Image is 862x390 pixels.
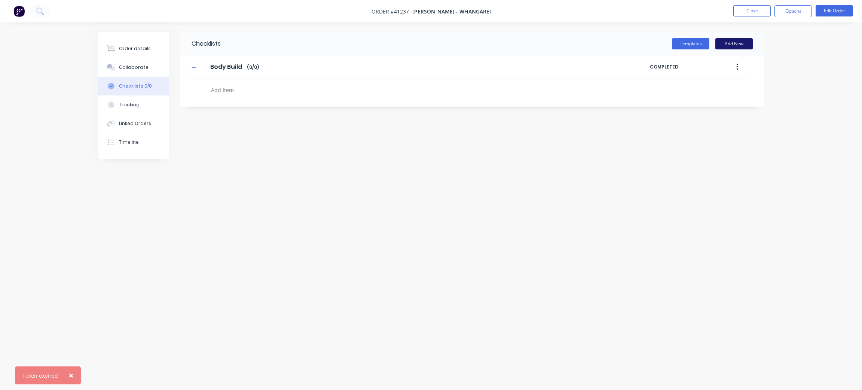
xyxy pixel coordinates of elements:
[22,372,58,380] div: Token expired
[119,139,139,146] div: Timeline
[119,64,149,71] div: Collaborate
[715,38,753,49] button: Add New
[98,77,169,95] button: Checklists 0/0
[180,32,221,56] div: Checklists
[119,83,152,89] div: Checklists 0/0
[774,5,812,17] button: Options
[119,45,151,52] div: Order details
[816,5,853,16] button: Edit Order
[733,5,771,16] button: Close
[98,58,169,77] button: Collaborate
[98,39,169,58] button: Order details
[98,114,169,133] button: Linked Orders
[206,61,247,73] input: Enter Checklist name
[372,8,412,15] span: Order #41237 -
[247,64,259,71] span: ( 0 / 0 )
[98,95,169,114] button: Tracking
[119,101,140,108] div: Tracking
[98,133,169,152] button: Timeline
[61,366,81,384] button: Close
[672,38,709,49] button: Templates
[13,6,25,17] img: Factory
[69,370,73,381] span: ×
[119,120,151,127] div: Linked Orders
[412,8,491,15] span: [PERSON_NAME] - Whangarei
[650,64,713,70] span: COMPLETED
